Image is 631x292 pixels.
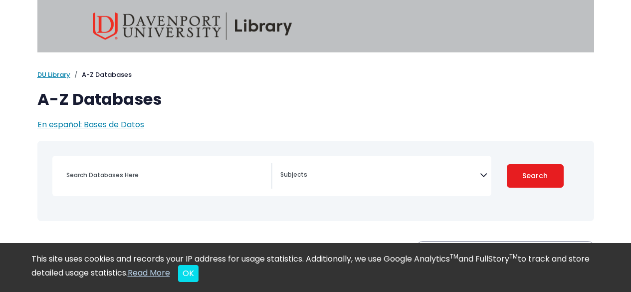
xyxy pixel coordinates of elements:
textarea: Search [280,172,480,180]
sup: TM [509,252,518,261]
sup: TM [450,252,458,261]
a: En español: Bases de Datos [37,119,144,130]
button: Submit for Search Results [507,164,564,188]
button: Close [178,265,199,282]
nav: breadcrumb [37,70,594,80]
div: This site uses cookies and records your IP address for usage statistics. Additionally, we use Goo... [31,253,600,282]
nav: Search filters [37,141,594,221]
img: Davenport University Library [93,12,292,40]
h1: A-Z Databases [37,90,594,109]
li: A-Z Databases [70,70,132,80]
a: DU Library [37,70,70,79]
button: Icon Legend [417,242,594,270]
input: Search database by title or keyword [60,168,271,182]
span: 155 Databases [37,240,114,254]
a: Read More [128,267,170,279]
